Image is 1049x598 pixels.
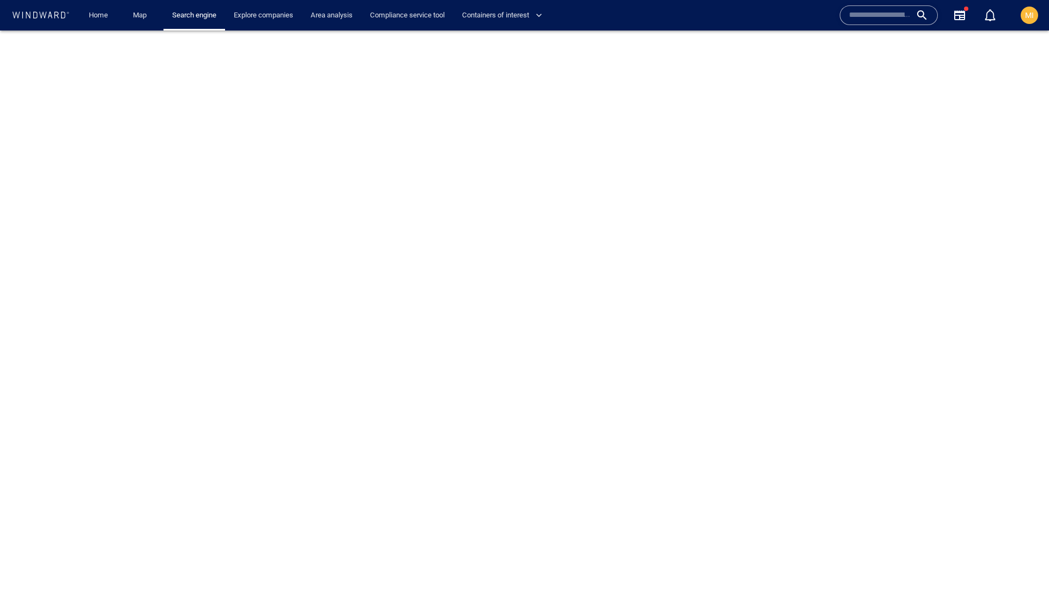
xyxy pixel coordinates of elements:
iframe: Chat [1003,549,1041,590]
button: MI [1018,4,1040,26]
a: Map [129,6,155,25]
span: Containers of interest [462,9,542,22]
button: Containers of interest [458,6,551,25]
a: Compliance service tool [366,6,449,25]
button: Home [81,6,116,25]
button: Map [124,6,159,25]
div: Notification center [984,9,997,22]
a: Explore companies [229,6,298,25]
a: Search engine [168,6,221,25]
a: Home [84,6,112,25]
span: MI [1025,11,1034,20]
a: Area analysis [306,6,357,25]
